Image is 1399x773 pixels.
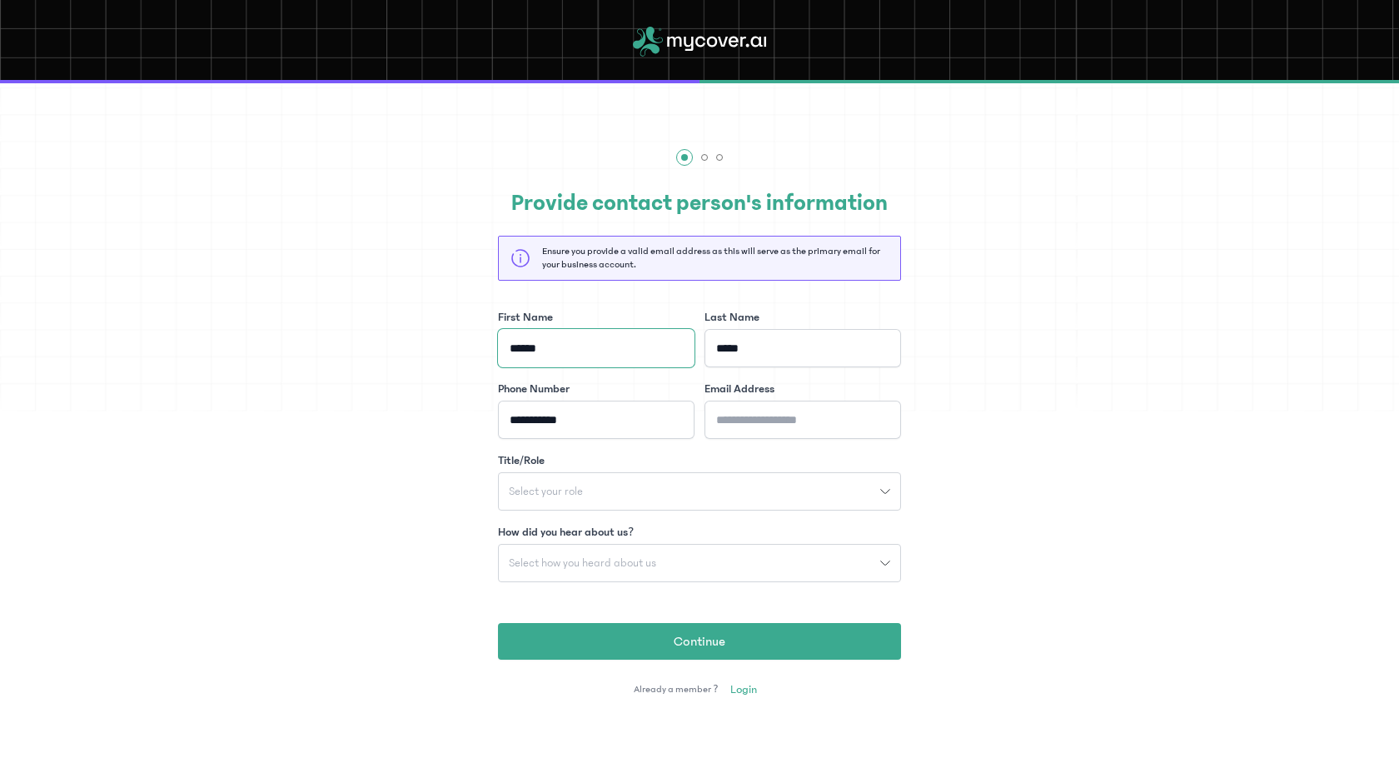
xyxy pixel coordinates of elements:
[498,186,901,221] h2: Provide contact person's information
[722,676,765,703] a: Login
[730,681,757,698] span: Login
[634,683,718,696] span: Already a member ?
[498,544,901,582] button: Select how you heard about us
[498,309,553,326] label: First Name
[704,309,759,326] label: Last Name
[674,631,725,651] span: Continue
[498,381,570,397] label: Phone Number
[542,245,889,272] p: Ensure you provide a valid email address as this will serve as the primary email for your busines...
[498,472,901,511] button: Select your role
[498,623,901,660] button: Continue
[499,486,593,497] span: Select your role
[498,452,545,469] label: Title/Role
[498,524,634,541] label: How did you hear about us?
[499,557,666,569] span: Select how you heard about us
[704,381,774,397] label: Email Address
